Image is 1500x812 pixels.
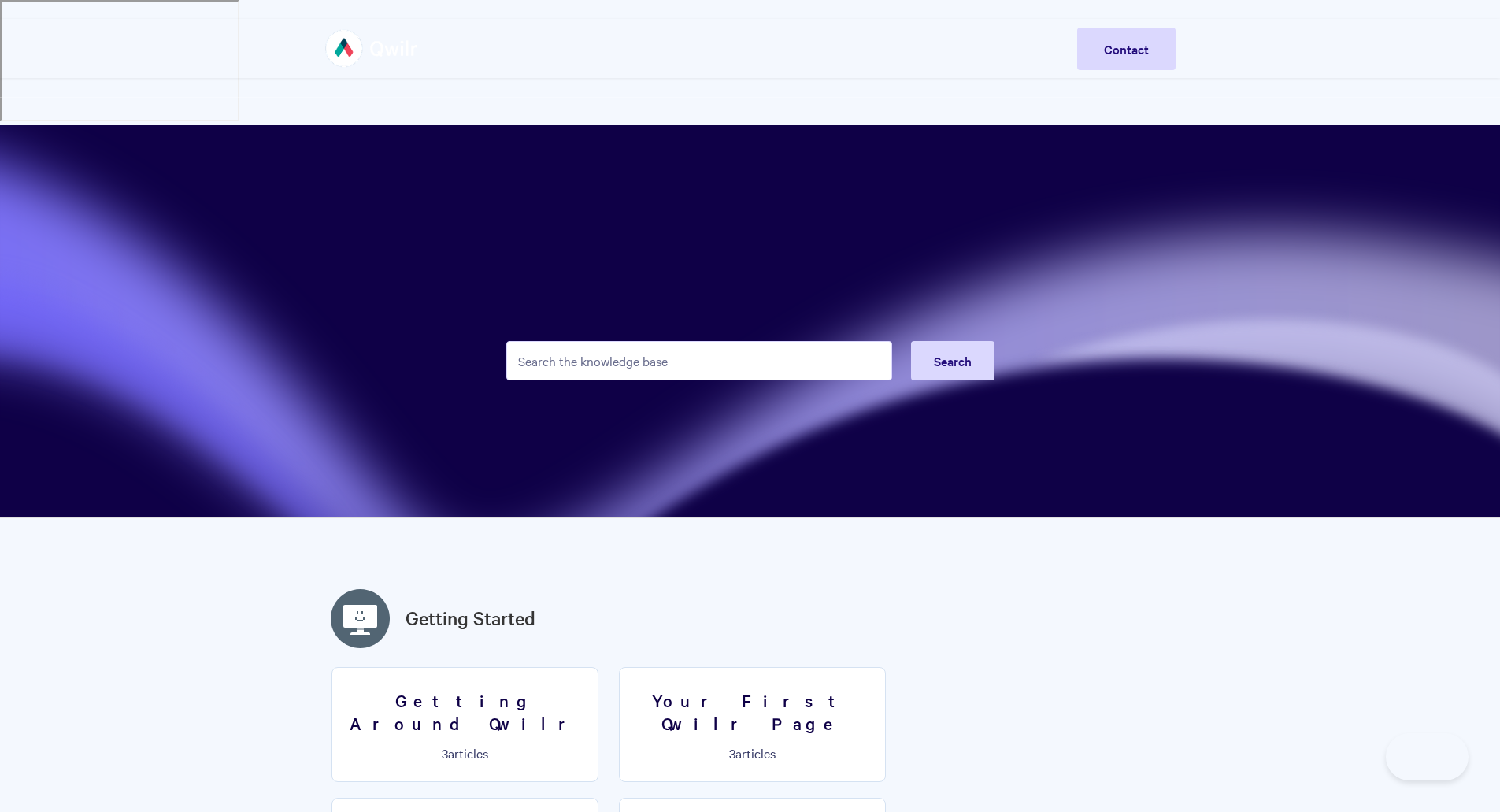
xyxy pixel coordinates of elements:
p: articles [629,746,876,760]
img: Qwilr Help Center [325,19,419,78]
a: Getting Around Qwilr 3articles [331,667,598,782]
button: Search [911,341,994,380]
input: Search the knowledge base [506,341,892,380]
span: 3 [729,744,735,762]
span: Search [934,352,972,369]
a: Your First Qwilr Page 3articles [619,667,886,782]
iframe: Toggle Customer Support [1386,733,1469,780]
span: 3 [442,744,448,762]
a: Contact [1077,28,1176,70]
a: Getting Started [406,604,535,632]
p: articles [342,746,588,760]
h3: Getting Around Qwilr [342,689,588,734]
h3: Your First Qwilr Page [629,689,876,734]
